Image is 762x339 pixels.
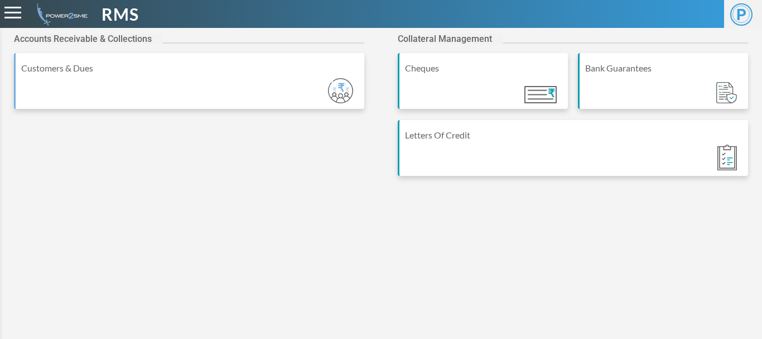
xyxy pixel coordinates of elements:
a: Bank Guarantees Module_ic [578,53,748,120]
img: Module_ic [717,145,737,170]
a: Cheques Module_ic [398,53,568,120]
img: Module_ic [716,82,737,104]
a: Letters Of Credit Module_ic [398,120,748,187]
span: RMS [102,2,139,27]
span: P [730,3,753,26]
img: Module_ic [328,78,353,103]
div: Customers & Dues [21,61,359,75]
img: admin [32,3,88,26]
h2: Collateral Management [398,34,503,44]
h2: Accounts Receivable & Collections [14,34,163,44]
img: Module_ic [524,86,557,103]
a: Customers & Dues Module_ic [14,53,364,120]
div: Cheques [405,61,562,75]
div: Letters Of Credit [405,128,742,142]
div: Bank Guarantees [585,61,742,75]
